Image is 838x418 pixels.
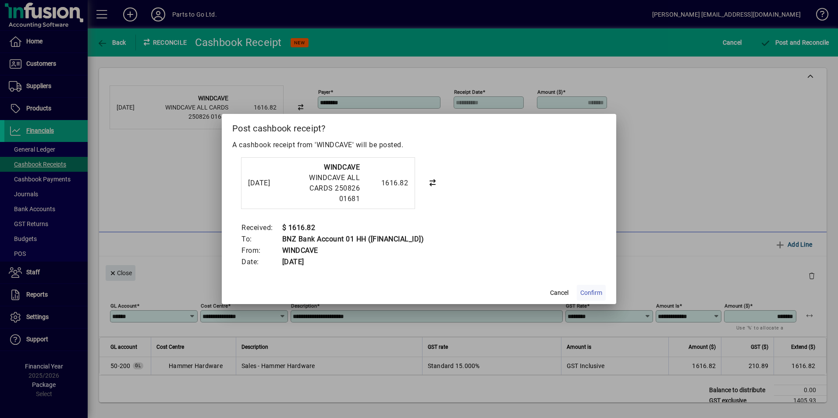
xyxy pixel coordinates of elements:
div: [DATE] [248,178,283,188]
span: WINDCAVE ALL CARDS 250826 01681 [309,174,360,203]
span: Cancel [550,288,568,298]
span: Confirm [580,288,602,298]
strong: WINDCAVE [324,163,360,171]
td: WINDCAVE [282,245,424,256]
td: [DATE] [282,256,424,268]
div: 1616.82 [364,178,408,188]
td: Date: [241,256,282,268]
p: A cashbook receipt from 'WINDCAVE' will be posted. [232,140,606,150]
td: Received: [241,222,282,234]
button: Cancel [545,285,573,301]
td: From: [241,245,282,256]
button: Confirm [577,285,606,301]
td: To: [241,234,282,245]
h2: Post cashbook receipt? [222,114,616,139]
td: BNZ Bank Account 01 HH ([FINANCIAL_ID]) [282,234,424,245]
td: $ 1616.82 [282,222,424,234]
